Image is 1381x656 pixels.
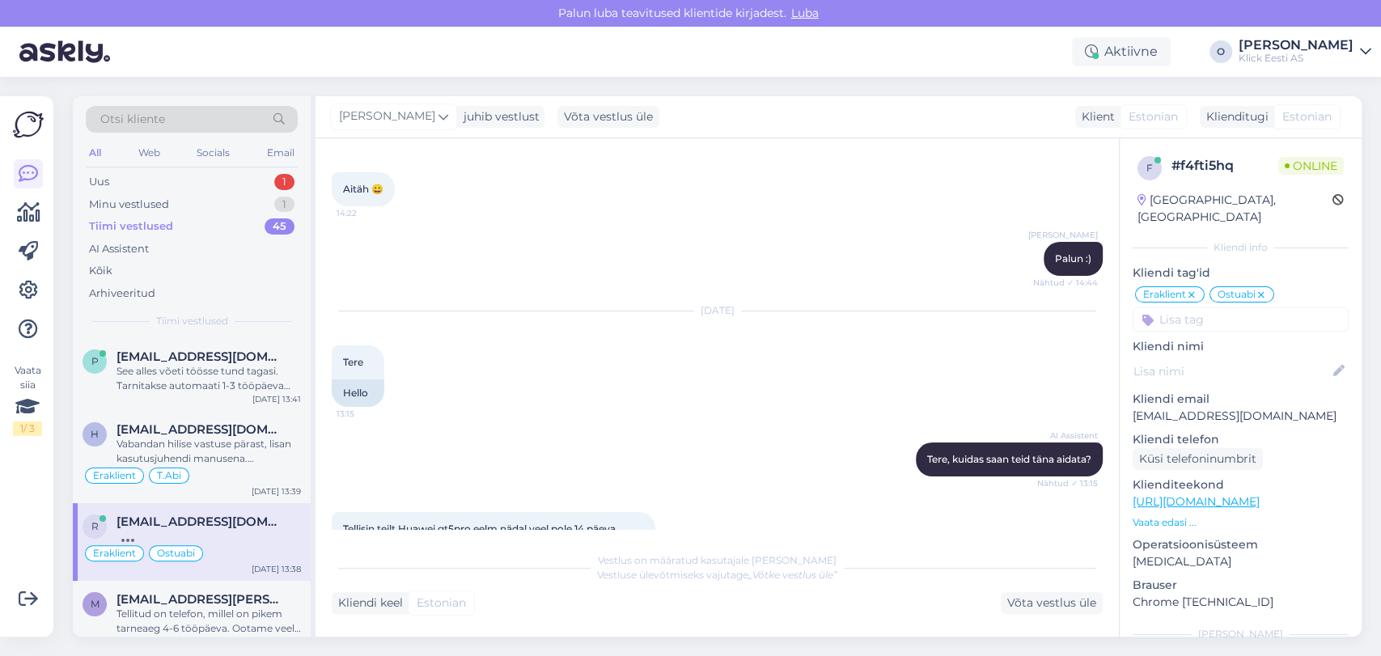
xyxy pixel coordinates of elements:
[116,349,285,364] span: pspaulsuur@gmail.com
[1133,577,1349,594] p: Brauser
[89,241,149,257] div: AI Assistent
[116,514,285,529] span: raunoldo@gmail.com
[86,142,104,163] div: All
[1218,290,1256,299] span: Ostuabi
[1028,229,1098,241] span: [PERSON_NAME]
[1133,408,1349,425] p: [EMAIL_ADDRESS][DOMAIN_NAME]
[1239,39,1353,52] div: [PERSON_NAME]
[91,520,99,532] span: r
[264,142,298,163] div: Email
[1239,39,1371,65] a: [PERSON_NAME]Klick Eesti AS
[157,471,181,480] span: T.Abi
[1037,477,1098,489] span: Nähtud ✓ 13:15
[1133,594,1349,611] p: Chrome [TECHNICAL_ID]
[1075,108,1115,125] div: Klient
[252,563,301,575] div: [DATE] 13:38
[156,314,228,328] span: Tiimi vestlused
[557,106,659,128] div: Võta vestlus üle
[1133,431,1349,448] p: Kliendi telefon
[91,598,100,610] span: m
[1072,37,1171,66] div: Aktiivne
[1129,108,1178,125] span: Estonian
[332,303,1103,318] div: [DATE]
[1133,515,1349,530] p: Vaata edasi ...
[343,183,383,195] span: Aitäh 😀
[116,364,301,393] div: See alles võeti töösse tund tagasi. Tarnitakse automaati 1-3 tööpäeva jooksul.
[1143,290,1186,299] span: Eraklient
[1146,162,1153,174] span: f
[332,379,384,407] div: Hello
[332,595,403,612] div: Kliendi keel
[1037,430,1098,442] span: AI Assistent
[1209,40,1232,63] div: O
[337,207,397,219] span: 14:22
[116,437,301,466] div: Vabandan hilise vastuse pärast, lisan kasutusjuhendi manusena. Eestikeelne kiirjuhend pidavat [PE...
[1133,391,1349,408] p: Kliendi email
[93,548,136,558] span: Eraklient
[337,408,397,420] span: 13:15
[1133,536,1349,553] p: Operatsioonisüsteem
[89,174,109,190] div: Uus
[1133,240,1349,255] div: Kliendi info
[1239,52,1353,65] div: Klick Eesti AS
[274,174,294,190] div: 1
[1133,553,1349,570] p: [MEDICAL_DATA]
[343,356,363,368] span: Tere
[748,569,837,581] i: „Võtke vestlus üle”
[93,471,136,480] span: Eraklient
[1001,592,1103,614] div: Võta vestlus üle
[1133,476,1349,493] p: Klienditeekond
[13,363,42,436] div: Vaata siia
[116,607,301,636] div: Tellitud on telefon, millel on pikem tarneaeg 4-6 tööpäeva. Ootame veel tarnija käest saadetist. ...
[1133,307,1349,332] input: Lisa tag
[274,197,294,213] div: 1
[1133,338,1349,355] p: Kliendi nimi
[89,197,169,213] div: Minu vestlused
[1133,627,1349,641] div: [PERSON_NAME]
[135,142,163,163] div: Web
[116,592,285,607] span: mirell.tarvis@gmail.com
[786,6,824,20] span: Luba
[13,421,42,436] div: 1 / 3
[1133,265,1349,281] p: Kliendi tag'id
[1133,362,1330,380] input: Lisa nimi
[417,595,466,612] span: Estonian
[91,355,99,367] span: p
[1055,252,1091,265] span: Palun :)
[1133,494,1260,509] a: [URL][DOMAIN_NAME]
[100,111,165,128] span: Otsi kliente
[252,393,301,405] div: [DATE] 13:41
[1137,192,1332,226] div: [GEOGRAPHIC_DATA], [GEOGRAPHIC_DATA]
[339,108,435,125] span: [PERSON_NAME]
[1171,156,1278,176] div: # f4fti5hq
[1200,108,1269,125] div: Klienditugi
[343,523,645,578] span: Tellisin teilt Huawei gt5pro,eelm nädal veel pole 14 päeva möödas.Nüüd jõudis teile Huawei gt6pro...
[91,428,99,440] span: h
[1133,448,1263,470] div: Küsi telefoninumbrit
[252,636,301,648] div: [DATE] 13:35
[193,142,233,163] div: Socials
[597,569,837,581] span: Vestluse ülevõtmiseks vajutage
[89,263,112,279] div: Kõik
[89,218,173,235] div: Tiimi vestlused
[1278,157,1344,175] span: Online
[598,554,837,566] span: Vestlus on määratud kasutajale [PERSON_NAME]
[157,548,195,558] span: Ostuabi
[252,485,301,497] div: [DATE] 13:39
[1033,277,1098,289] span: Nähtud ✓ 14:44
[927,453,1091,465] span: Tere, kuidas saan teid täna aidata?
[265,218,294,235] div: 45
[1282,108,1332,125] span: Estonian
[457,108,540,125] div: juhib vestlust
[13,109,44,140] img: Askly Logo
[89,286,155,302] div: Arhiveeritud
[116,422,285,437] span: heinsaluilona@gmail.com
